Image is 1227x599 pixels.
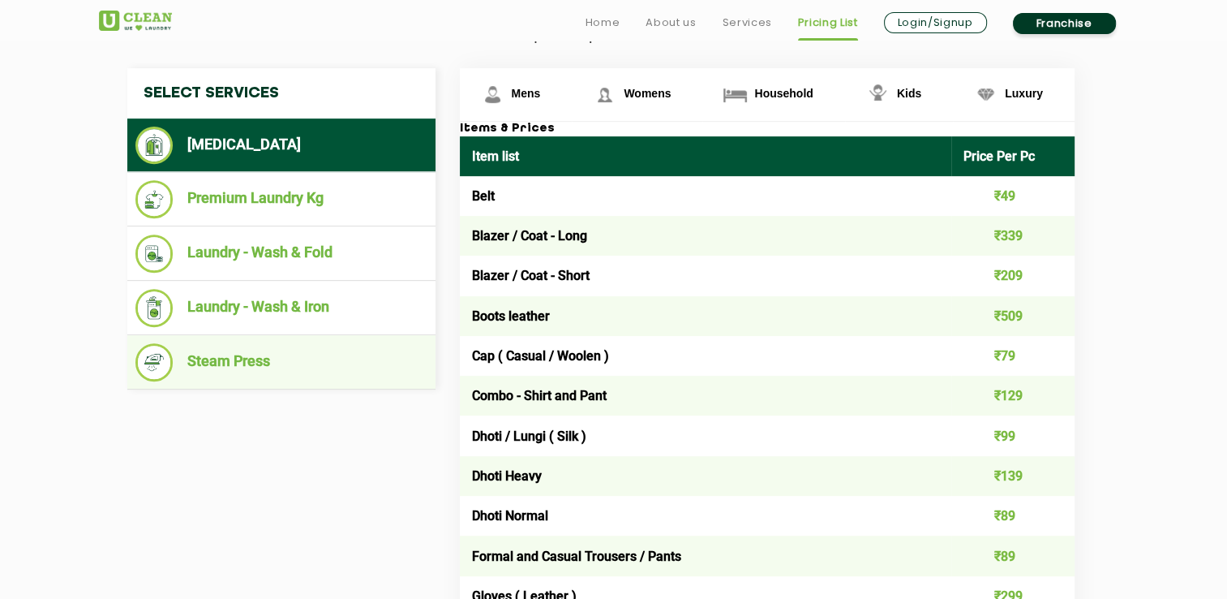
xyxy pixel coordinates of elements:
td: ₹339 [951,216,1075,256]
td: Combo - Shirt and Pant [460,376,952,416]
td: Cap ( Casual / Woolen ) [460,336,952,376]
img: Dry Cleaning [135,127,174,164]
img: Premium Laundry Kg [135,180,174,218]
img: Womens [590,80,619,109]
td: Belt [460,176,952,216]
td: ₹129 [951,376,1075,416]
td: ₹89 [951,536,1075,575]
img: Luxury [972,80,1000,109]
img: Household [721,80,749,109]
td: ₹49 [951,176,1075,216]
li: Laundry - Wash & Fold [135,235,427,273]
li: [MEDICAL_DATA] [135,127,427,164]
a: Login/Signup [884,12,987,33]
h4: Select Services [127,68,435,119]
td: Dhoti Heavy [460,456,952,496]
a: Franchise [1013,13,1116,34]
img: Laundry - Wash & Iron [135,289,174,327]
td: Formal and Casual Trousers / Pants [460,536,952,575]
li: Premium Laundry Kg [135,180,427,218]
span: Womens [624,87,671,100]
th: Price Per Pc [951,136,1075,176]
a: About us [646,13,696,32]
li: Steam Press [135,343,427,381]
td: Blazer / Coat - Short [460,256,952,295]
th: Item list [460,136,952,176]
td: ₹89 [951,496,1075,536]
h3: Items & Prices [460,122,1075,136]
li: Laundry - Wash & Iron [135,289,427,327]
img: UClean Laundry and Dry Cleaning [99,11,172,31]
span: Luxury [1005,87,1043,100]
span: Mens [512,87,541,100]
td: ₹209 [951,256,1075,295]
td: Dhoti / Lungi ( Silk ) [460,416,952,455]
td: ₹79 [951,336,1075,376]
td: Blazer / Coat - Long [460,216,952,256]
td: Boots leather [460,296,952,336]
span: Kids [897,87,921,100]
a: Pricing List [798,13,858,32]
td: Dhoti Normal [460,496,952,536]
img: Mens [478,80,507,109]
img: Laundry - Wash & Fold [135,235,174,273]
a: Services [722,13,771,32]
span: Household [754,87,813,100]
img: Kids [864,80,892,109]
td: ₹139 [951,456,1075,496]
td: ₹509 [951,296,1075,336]
img: Steam Press [135,343,174,381]
td: ₹99 [951,416,1075,455]
a: Home [586,13,620,32]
